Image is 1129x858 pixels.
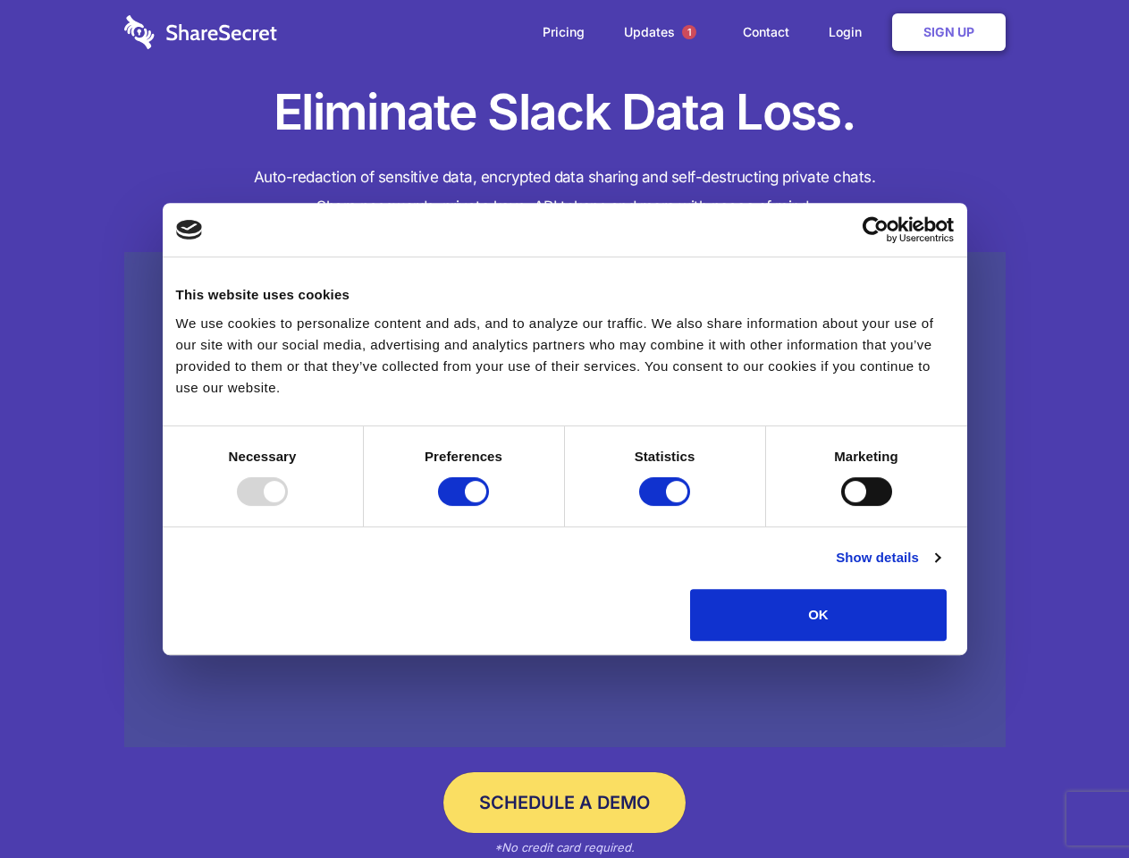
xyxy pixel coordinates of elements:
a: Usercentrics Cookiebot - opens in a new window [797,216,954,243]
a: Pricing [525,4,602,60]
strong: Preferences [425,449,502,464]
h1: Eliminate Slack Data Loss. [124,80,1006,145]
button: OK [690,589,947,641]
a: Sign Up [892,13,1006,51]
a: Schedule a Demo [443,772,686,833]
h4: Auto-redaction of sensitive data, encrypted data sharing and self-destructing private chats. Shar... [124,163,1006,222]
img: logo [176,220,203,240]
strong: Statistics [635,449,695,464]
div: This website uses cookies [176,284,954,306]
strong: Marketing [834,449,898,464]
a: Login [811,4,889,60]
a: Contact [725,4,807,60]
strong: Necessary [229,449,297,464]
a: Wistia video thumbnail [124,252,1006,748]
div: We use cookies to personalize content and ads, and to analyze our traffic. We also share informat... [176,313,954,399]
img: logo-wordmark-white-trans-d4663122ce5f474addd5e946df7df03e33cb6a1c49d2221995e7729f52c070b2.svg [124,15,277,49]
a: Show details [836,547,939,568]
span: 1 [682,25,696,39]
em: *No credit card required. [494,840,635,854]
